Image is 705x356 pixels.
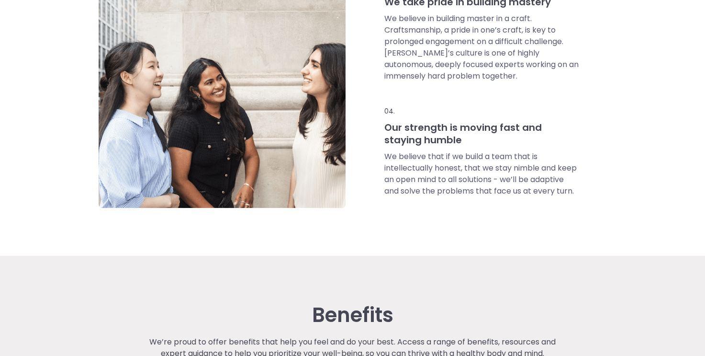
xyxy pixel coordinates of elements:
[312,304,393,327] h3: Benefits
[384,151,579,197] p: We believe that if we build a team that is intellectually honest, that we stay nimble and keep an...
[384,121,579,146] h3: Our strength is moving fast and staying humble
[384,13,579,82] p: We believe in building master in a craft. Craftsmanship, a pride in one’s craft, is key to prolon...
[384,106,579,116] p: 04.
